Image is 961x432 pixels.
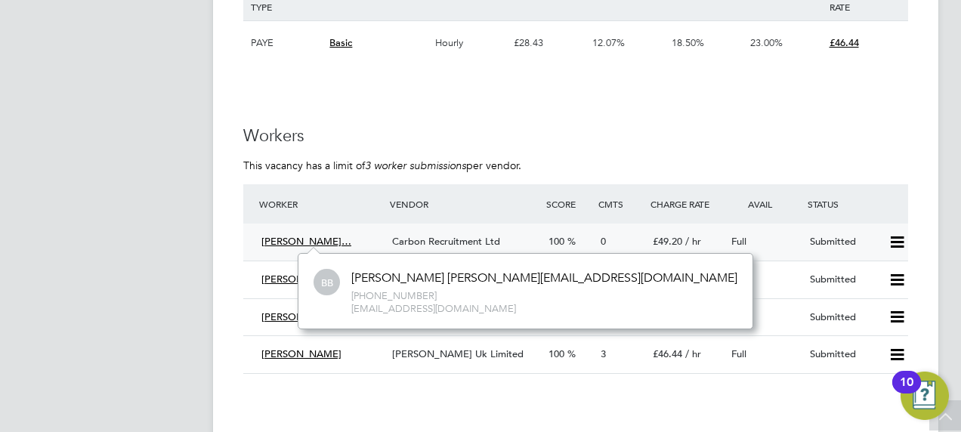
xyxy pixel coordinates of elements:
[431,21,510,65] div: Hourly
[592,36,625,49] span: 12.07%
[685,235,701,248] span: / hr
[900,382,913,402] div: 10
[750,36,783,49] span: 23.00%
[261,235,351,248] span: [PERSON_NAME]…
[647,190,725,218] div: Charge Rate
[595,190,647,218] div: Cmts
[243,159,908,172] p: This vacancy has a limit of per vendor.
[548,235,564,248] span: 100
[601,347,606,360] span: 3
[510,21,589,65] div: £28.43
[653,235,682,248] span: £49.20
[548,347,564,360] span: 100
[731,347,746,360] span: Full
[351,290,737,303] span: [PHONE_NUMBER]
[731,235,746,248] span: Full
[725,190,804,218] div: Avail
[386,190,542,218] div: Vendor
[804,267,882,292] div: Submitted
[261,347,341,360] span: [PERSON_NAME]
[247,21,326,65] div: PAYE
[261,273,341,285] span: [PERSON_NAME]
[255,190,386,218] div: Worker
[329,36,352,49] span: Basic
[542,190,595,218] div: Score
[804,190,908,218] div: Status
[261,310,341,323] span: [PERSON_NAME]
[830,36,859,49] span: £46.44
[804,305,882,330] div: Submitted
[601,235,606,248] span: 0
[804,342,882,367] div: Submitted
[653,347,682,360] span: £46.44
[901,372,949,420] button: Open Resource Center, 10 new notifications
[804,230,882,255] div: Submitted
[685,347,701,360] span: / hr
[351,303,737,316] span: [EMAIL_ADDRESS][DOMAIN_NAME]
[243,125,908,147] h3: Workers
[392,235,500,248] span: Carbon Recruitment Ltd
[672,36,704,49] span: 18.50%
[392,347,524,360] span: [PERSON_NAME] Uk Limited
[351,270,737,286] div: [PERSON_NAME] [PERSON_NAME][EMAIL_ADDRESS][DOMAIN_NAME]
[365,159,466,172] em: 3 worker submissions
[314,270,340,296] span: BB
